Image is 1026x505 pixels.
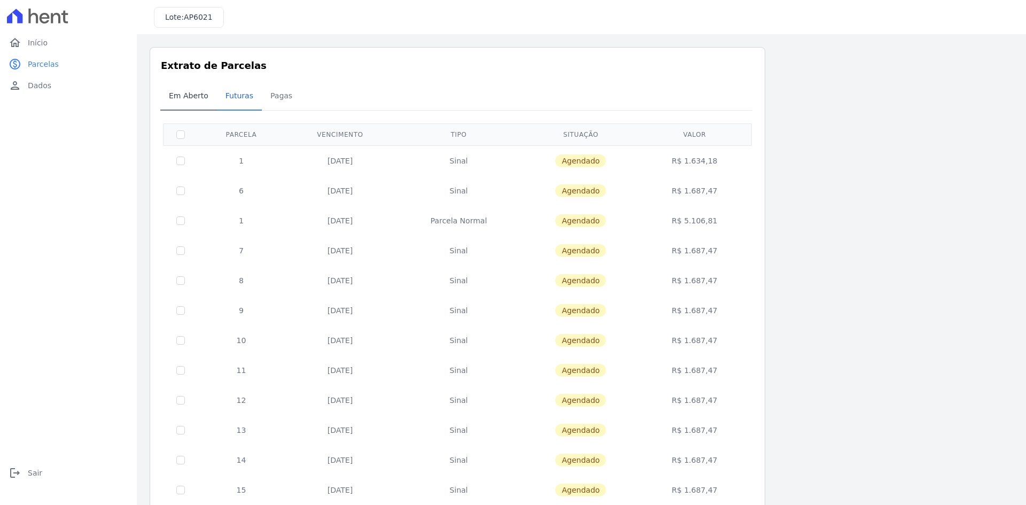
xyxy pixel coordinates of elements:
[285,296,395,325] td: [DATE]
[640,385,750,415] td: R$ 1.687,47
[395,145,522,176] td: Sinal
[198,445,285,475] td: 14
[198,236,285,266] td: 7
[198,123,285,145] th: Parcela
[395,176,522,206] td: Sinal
[640,475,750,505] td: R$ 1.687,47
[161,58,754,73] h3: Extrato de Parcelas
[640,325,750,355] td: R$ 1.687,47
[555,394,606,407] span: Agendado
[640,296,750,325] td: R$ 1.687,47
[555,484,606,496] span: Agendado
[184,13,213,21] span: AP6021
[640,123,750,145] th: Valor
[555,364,606,377] span: Agendado
[640,176,750,206] td: R$ 1.687,47
[285,206,395,236] td: [DATE]
[640,355,750,385] td: R$ 1.687,47
[395,266,522,296] td: Sinal
[160,83,217,111] a: Em Aberto
[640,445,750,475] td: R$ 1.687,47
[395,415,522,445] td: Sinal
[28,59,59,69] span: Parcelas
[198,206,285,236] td: 1
[395,296,522,325] td: Sinal
[285,445,395,475] td: [DATE]
[555,454,606,467] span: Agendado
[28,37,48,48] span: Início
[9,36,21,49] i: home
[217,83,262,111] a: Futuras
[165,12,213,23] h3: Lote:
[198,145,285,176] td: 1
[9,467,21,479] i: logout
[395,385,522,415] td: Sinal
[285,145,395,176] td: [DATE]
[285,475,395,505] td: [DATE]
[198,296,285,325] td: 9
[285,266,395,296] td: [DATE]
[262,83,301,111] a: Pagas
[28,80,51,91] span: Dados
[640,415,750,445] td: R$ 1.687,47
[395,236,522,266] td: Sinal
[198,475,285,505] td: 15
[4,53,133,75] a: paidParcelas
[9,58,21,71] i: paid
[9,79,21,92] i: person
[285,123,395,145] th: Vencimento
[4,462,133,484] a: logoutSair
[640,206,750,236] td: R$ 5.106,81
[198,385,285,415] td: 12
[285,236,395,266] td: [DATE]
[395,206,522,236] td: Parcela Normal
[198,355,285,385] td: 11
[285,176,395,206] td: [DATE]
[198,325,285,355] td: 10
[555,184,606,197] span: Agendado
[522,123,640,145] th: Situação
[4,75,133,96] a: personDados
[555,244,606,257] span: Agendado
[264,85,299,106] span: Pagas
[555,304,606,317] span: Agendado
[640,145,750,176] td: R$ 1.634,18
[285,415,395,445] td: [DATE]
[555,424,606,437] span: Agendado
[285,325,395,355] td: [DATE]
[198,176,285,206] td: 6
[198,266,285,296] td: 8
[4,32,133,53] a: homeInício
[395,123,522,145] th: Tipo
[395,445,522,475] td: Sinal
[640,236,750,266] td: R$ 1.687,47
[162,85,215,106] span: Em Aberto
[395,355,522,385] td: Sinal
[640,266,750,296] td: R$ 1.687,47
[285,355,395,385] td: [DATE]
[555,274,606,287] span: Agendado
[198,415,285,445] td: 13
[395,325,522,355] td: Sinal
[285,385,395,415] td: [DATE]
[555,334,606,347] span: Agendado
[555,154,606,167] span: Agendado
[555,214,606,227] span: Agendado
[395,475,522,505] td: Sinal
[28,468,42,478] span: Sair
[219,85,260,106] span: Futuras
